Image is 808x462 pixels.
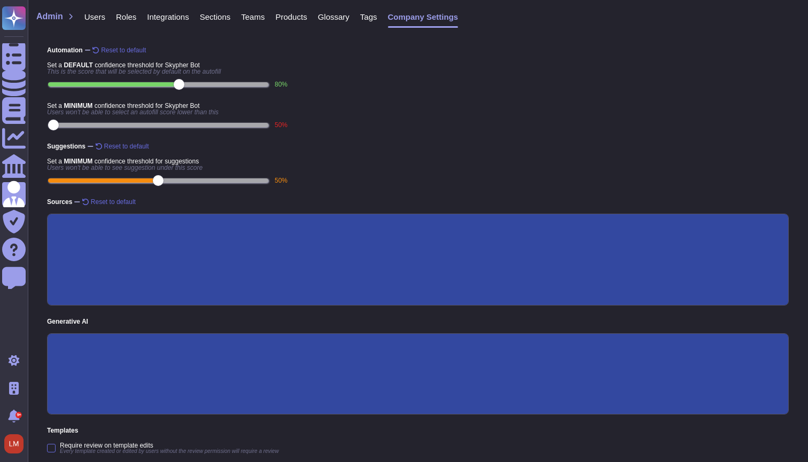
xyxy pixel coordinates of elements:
[275,81,288,88] label: 80 %
[275,122,288,128] label: 50 %
[47,47,789,53] span: Automation
[388,13,459,21] span: Company Settings
[2,432,31,456] button: user
[47,103,288,109] span: Set a confidence threshold for Skypher Bot
[64,102,92,109] b: MINIMUM
[104,143,149,150] span: Reset to default
[47,165,288,171] span: Users won't be able to see suggestion under this score
[64,158,92,165] b: MINIMUM
[147,13,189,21] span: Integrations
[64,61,92,69] b: DEFAULT
[116,13,136,21] span: Roles
[241,13,265,21] span: Teams
[82,199,136,205] button: Reset to default
[47,318,789,325] span: Generative AI
[360,13,377,21] span: Tags
[84,13,105,21] span: Users
[92,47,146,53] button: Reset to default
[47,62,288,68] span: Set a confidence threshold for Skypher Bot
[60,449,279,454] span: Every template created or edited by users without the review permission will require a review
[318,13,349,21] span: Glossary
[91,199,136,205] span: Reset to default
[275,177,288,184] label: 50 %
[200,13,231,21] span: Sections
[96,143,149,150] button: Reset to default
[36,12,63,21] span: Admin
[47,427,789,434] span: Templates
[60,442,279,449] span: Require review on template edits
[47,158,288,165] span: Set a confidence threshold for suggestions
[4,434,24,453] img: user
[47,199,789,205] span: Sources
[47,109,288,115] span: Users won't be able to select an autofill score lower than this
[47,143,789,150] span: Suggestions
[275,13,307,21] span: Products
[101,47,146,53] span: Reset to default
[47,68,288,75] span: This is the score that will be selected by default on the autofill
[15,412,22,418] div: 9+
